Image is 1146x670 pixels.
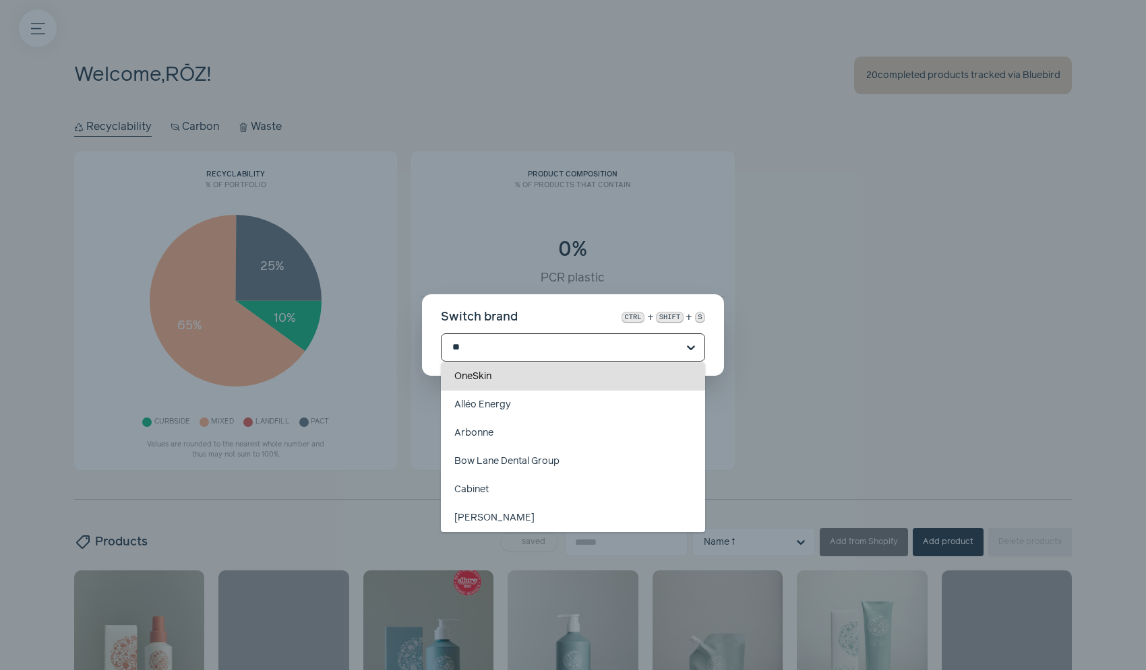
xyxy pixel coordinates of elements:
div: Arbonne [441,419,705,447]
kbd: shift [656,312,684,323]
kbd: s [695,312,705,323]
kbd: ctrl [622,312,644,323]
div: Alléo Energy [441,391,705,419]
div: + + [622,308,705,326]
div: Cabinet [441,475,705,504]
div: [PERSON_NAME] [441,504,705,532]
div: Bow Lane Dental Group [441,447,705,475]
div: OneSkin [441,362,705,391]
h3: Switch brand [441,308,518,326]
